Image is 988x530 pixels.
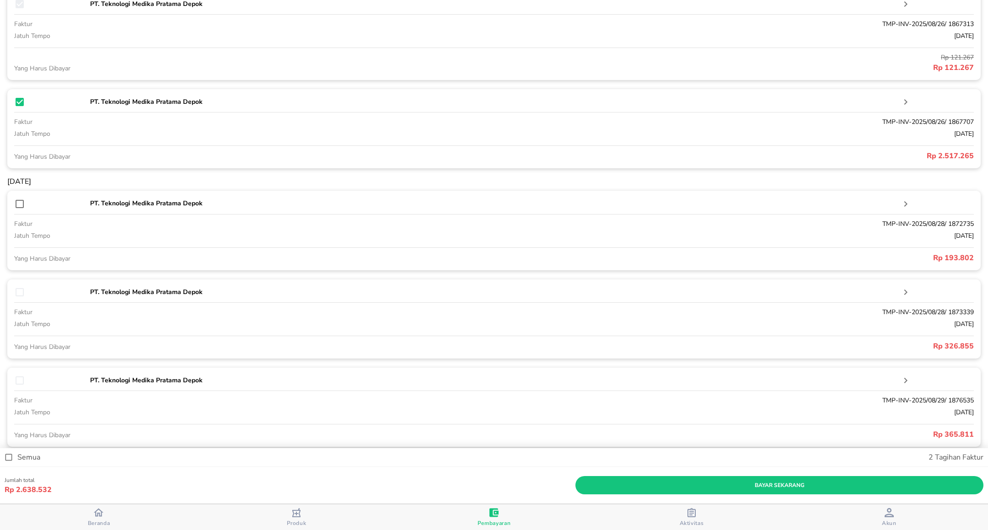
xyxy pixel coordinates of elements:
p: jatuh tempo [14,129,414,139]
p: PT. Teknologi Medika Pratama Depok [90,375,900,385]
p: Yang Harus Dibayar [14,64,494,73]
p: PT. Teknologi Medika Pratama Depok [90,287,900,297]
p: Semua [17,452,40,463]
p: Rp 121.267 [494,53,974,62]
p: Rp 121.267 [494,62,974,73]
p: [DATE] [414,319,974,329]
p: faktur [14,219,414,229]
p: TMP-INV-2025/08/29/ 1876535 [414,396,974,405]
span: Aktivitas [680,519,704,527]
p: Rp 193.802 [494,252,974,263]
p: faktur [14,19,414,29]
p: Rp 326.855 [494,341,974,352]
span: Pembayaran [478,519,511,527]
button: Produk [198,504,395,530]
p: faktur [14,396,414,405]
button: bayar sekarang [575,476,983,494]
p: TMP-INV-2025/08/28/ 1873339 [414,307,974,317]
p: Yang Harus Dibayar [14,152,494,161]
p: Jumlah total [5,476,575,484]
p: Yang Harus Dibayar [14,342,494,352]
p: faktur [14,307,414,317]
button: Pembayaran [395,504,593,530]
span: bayar sekarang [583,481,976,490]
p: jatuh tempo [14,319,414,329]
p: TMP-INV-2025/08/26/ 1867313 [414,19,974,29]
p: Rp 2.638.532 [5,484,575,495]
p: jatuh tempo [14,231,414,241]
p: jatuh tempo [14,31,414,41]
span: Beranda [88,519,110,527]
p: jatuh tempo [14,407,414,417]
p: [DATE] [414,129,974,139]
p: [DATE] [414,407,974,417]
button: Aktivitas [593,504,790,530]
p: PT. Teknologi Medika Pratama Depok [90,198,900,208]
p: Rp 2.517.265 [494,150,974,161]
span: Produk [287,519,306,527]
p: [DATE] [7,177,981,186]
p: Rp 365.811 [494,429,974,440]
p: 2 Tagihan Faktur [492,452,983,463]
p: Yang Harus Dibayar [14,254,494,263]
p: faktur [14,117,414,127]
p: PT. Teknologi Medika Pratama Depok [90,97,900,107]
p: [DATE] [414,231,974,241]
p: [DATE] [414,31,974,41]
p: Yang Harus Dibayar [14,430,494,440]
p: TMP-INV-2025/08/26/ 1867707 [414,117,974,127]
button: Akun [790,504,988,530]
span: Akun [882,519,897,527]
p: TMP-INV-2025/08/28/ 1872735 [414,219,974,229]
